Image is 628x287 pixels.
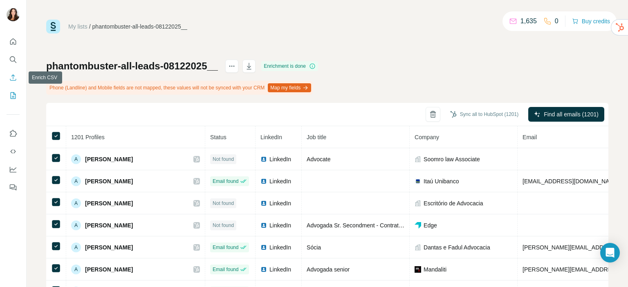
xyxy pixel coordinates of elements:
span: Job title [307,134,326,140]
span: Email found [213,266,238,273]
span: Not found [213,156,234,163]
span: Advogada Sr. Secondment - Contratos | Energia | Infraestrutura [307,222,468,229]
button: Use Surfe API [7,144,20,159]
button: Use Surfe on LinkedIn [7,126,20,141]
span: [EMAIL_ADDRESS][DOMAIN_NAME] [523,178,619,185]
div: A [71,198,81,208]
span: LinkedIn [269,177,291,185]
span: LinkedIn [269,155,291,163]
button: Buy credits [572,16,610,27]
img: company-logo [415,222,421,229]
span: Not found [213,222,234,229]
div: Phone (Landline) and Mobile fields are not mapped, these values will not be synced with your CRM [46,81,313,95]
div: A [71,176,81,186]
button: My lists [7,88,20,103]
li: / [89,22,91,31]
button: Search [7,52,20,67]
button: Enrich CSV [7,70,20,85]
span: LinkedIn [269,243,291,251]
span: LinkedIn [269,265,291,274]
div: phantombuster-all-leads-08122025__ [92,22,188,31]
div: Enrichment is done [261,61,318,71]
p: 0 [555,16,558,26]
span: [PERSON_NAME] [85,243,133,251]
span: Sócia [307,244,321,251]
img: LinkedIn logo [260,156,267,162]
span: Advocate [307,156,330,162]
span: Soomro law Associate [424,155,480,163]
img: LinkedIn logo [260,222,267,229]
span: Email found [213,244,238,251]
span: Dantas e Fadul Advocacia [424,243,490,251]
span: Company [415,134,439,140]
span: Advogada senior [307,266,350,273]
span: Status [210,134,227,140]
button: Find all emails (1201) [528,107,604,122]
span: Mandaliti [424,265,446,274]
span: LinkedIn [269,199,291,207]
span: LinkedIn [269,221,291,229]
span: 1201 Profiles [71,134,105,140]
img: LinkedIn logo [260,200,267,207]
button: Map my fields [268,83,311,92]
span: [PERSON_NAME] [85,177,133,185]
button: Sync all to HubSpot (1201) [444,108,524,120]
button: actions [225,60,238,73]
span: [PERSON_NAME] [85,155,133,163]
span: [PERSON_NAME] [85,265,133,274]
img: company-logo [415,266,421,273]
img: LinkedIn logo [260,244,267,251]
button: Dashboard [7,162,20,177]
span: Edge [424,221,437,229]
img: LinkedIn logo [260,178,267,185]
button: Quick start [7,34,20,49]
a: My lists [68,23,87,30]
span: LinkedIn [260,134,282,140]
img: Avatar [7,8,20,21]
button: Feedback [7,180,20,195]
p: 1,635 [520,16,537,26]
span: Find all emails (1201) [544,110,599,118]
span: [PERSON_NAME] [85,199,133,207]
span: Escritório de Advocacia [424,199,483,207]
img: Surfe Logo [46,20,60,33]
span: Not found [213,200,234,207]
span: Itaú Unibanco [424,177,459,185]
span: [PERSON_NAME] [85,221,133,229]
div: A [71,154,81,164]
div: A [71,243,81,252]
span: Email found [213,178,238,185]
h1: phantombuster-all-leads-08122025__ [46,60,218,73]
img: LinkedIn logo [260,266,267,273]
span: Email [523,134,537,140]
div: Open Intercom Messenger [600,243,620,263]
div: A [71,265,81,274]
div: A [71,220,81,230]
img: company-logo [415,178,421,185]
